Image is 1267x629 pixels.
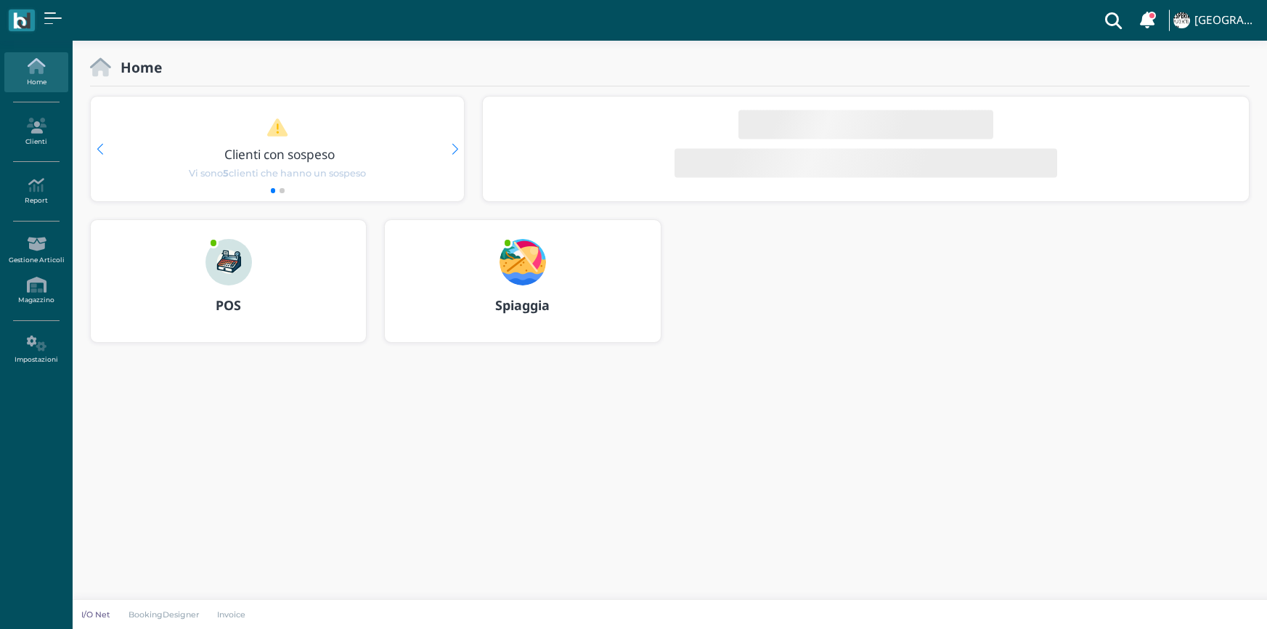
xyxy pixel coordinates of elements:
[13,12,30,29] img: logo
[118,118,436,180] a: Clienti con sospeso Vi sono5clienti che hanno un sospeso
[4,330,68,370] a: Impostazioni
[111,60,162,75] h2: Home
[91,97,464,201] div: 1 / 2
[4,271,68,311] a: Magazzino
[121,147,439,161] h3: Clienti con sospeso
[1173,12,1189,28] img: ...
[1194,15,1258,27] h4: [GEOGRAPHIC_DATA]
[223,168,229,179] b: 5
[216,296,241,314] b: POS
[500,239,546,285] img: ...
[4,52,68,92] a: Home
[97,144,103,155] div: Previous slide
[1164,584,1255,617] iframe: Help widget launcher
[452,144,458,155] div: Next slide
[4,171,68,211] a: Report
[189,166,366,180] span: Vi sono clienti che hanno un sospeso
[205,239,252,285] img: ...
[90,219,367,360] a: ... POS
[384,219,661,360] a: ... Spiaggia
[1171,3,1258,38] a: ... [GEOGRAPHIC_DATA]
[4,112,68,152] a: Clienti
[495,296,550,314] b: Spiaggia
[4,230,68,270] a: Gestione Articoli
